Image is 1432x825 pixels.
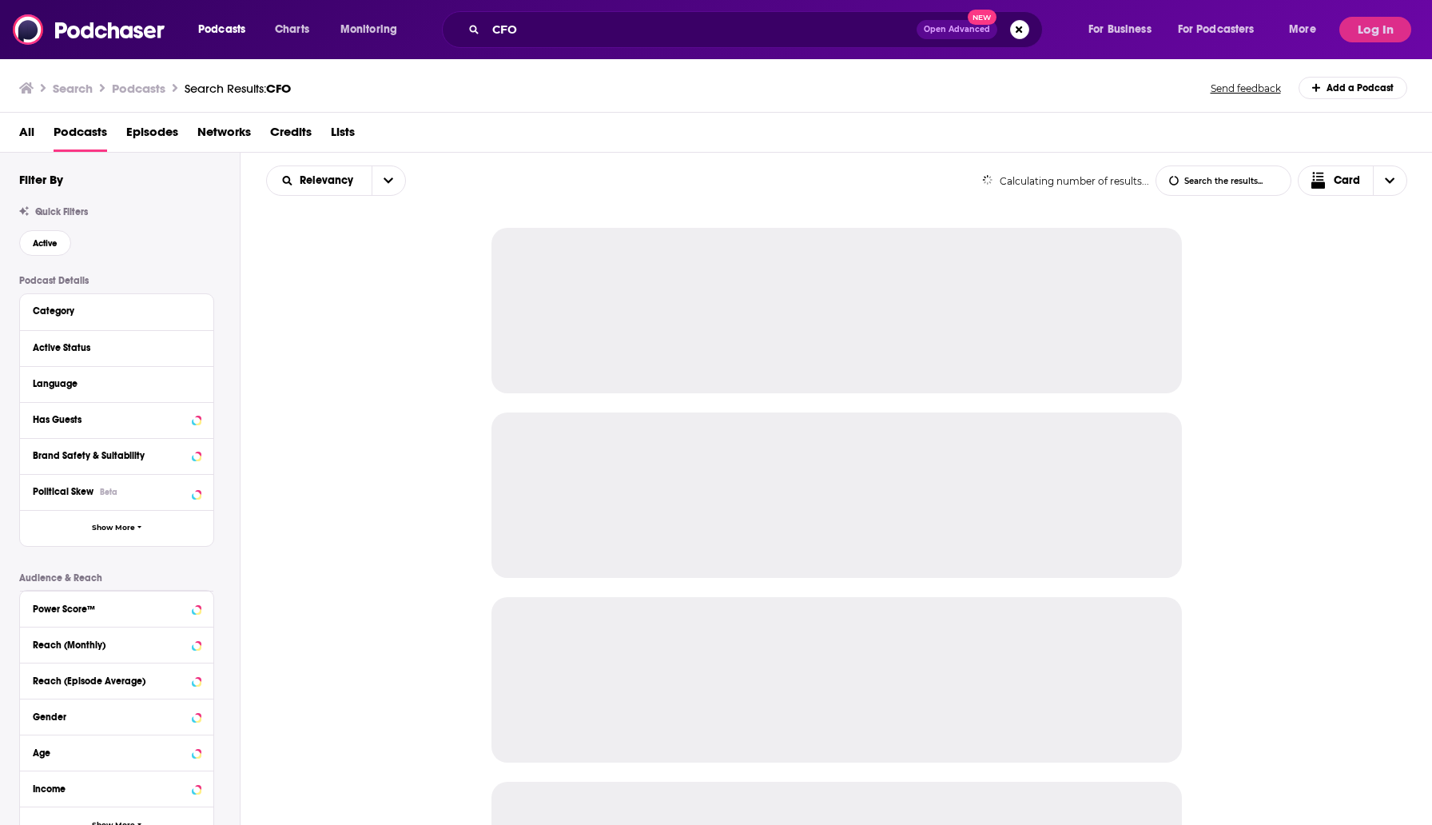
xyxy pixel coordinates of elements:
div: Brand Safety & Suitability [33,450,187,461]
div: Reach (Episode Average) [33,676,187,687]
img: Podchaser - Follow, Share and Rate Podcasts [13,14,166,45]
div: Beta [100,487,117,497]
span: Monitoring [340,18,397,41]
button: Active Status [33,337,201,357]
button: open menu [1077,17,1171,42]
h2: Filter By [19,172,63,187]
a: Charts [265,17,319,42]
div: Category [33,305,190,317]
button: Language [33,373,201,393]
p: Podcast Details [19,275,214,286]
h3: Search [53,81,93,96]
button: Political SkewBeta [33,481,201,501]
a: Search Results:CFO [185,81,291,96]
span: Open Advanced [924,26,990,34]
span: New [968,10,996,25]
h2: Choose List sort [266,165,406,196]
span: Political Skew [33,486,93,497]
div: Gender [33,711,187,723]
a: Credits [270,119,312,152]
span: Active [33,239,58,248]
div: Power Score™ [33,604,187,615]
a: All [19,119,34,152]
span: CFO [266,81,291,96]
a: Add a Podcast [1299,77,1408,99]
button: Brand Safety & Suitability [33,445,201,465]
a: Podcasts [54,119,107,152]
button: Open AdvancedNew [917,20,997,39]
div: Search Results: [185,81,291,96]
button: open menu [1278,17,1336,42]
button: Choose View [1298,165,1408,196]
span: More [1289,18,1316,41]
button: open menu [267,175,372,186]
button: Has Guests [33,409,201,429]
span: Show More [92,524,135,532]
button: open menu [187,17,266,42]
button: open menu [1167,17,1278,42]
button: Category [33,301,201,321]
h3: Podcasts [112,81,165,96]
button: Send feedback [1206,82,1286,95]
a: Lists [331,119,355,152]
button: open menu [372,166,405,195]
button: Age [33,742,201,762]
div: Active Status [33,342,190,353]
div: Language [33,378,190,389]
input: Search podcasts, credits, & more... [486,17,917,42]
span: Charts [275,18,309,41]
button: Show More [20,510,213,546]
button: Power Score™ [33,598,201,618]
p: Audience & Reach [19,572,214,584]
div: Calculating number of results... [982,175,1149,187]
div: Search podcasts, credits, & more... [457,11,1058,48]
button: Income [33,778,201,798]
button: Log In [1339,17,1411,42]
span: Card [1334,175,1360,186]
span: Quick Filters [35,206,88,217]
button: open menu [329,17,418,42]
button: Reach (Episode Average) [33,670,201,690]
button: Gender [33,706,201,726]
span: Podcasts [198,18,245,41]
div: Reach (Monthly) [33,640,187,651]
button: Active [19,230,71,256]
a: Networks [197,119,251,152]
div: Has Guests [33,414,187,425]
div: Age [33,747,187,759]
button: Reach (Monthly) [33,634,201,654]
span: Relevancy [300,175,359,186]
a: Episodes [126,119,178,152]
span: For Business [1088,18,1152,41]
span: For Podcasters [1178,18,1255,41]
div: Income [33,783,187,795]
